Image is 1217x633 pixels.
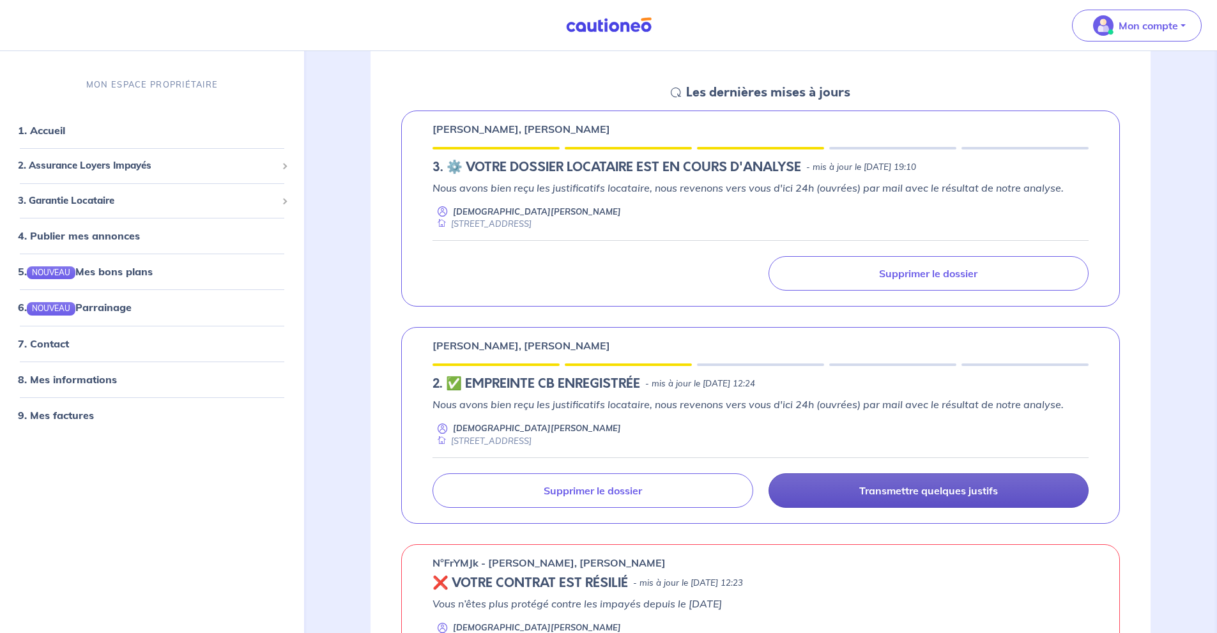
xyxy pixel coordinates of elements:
div: 9. Mes factures [5,402,299,428]
div: 1. Accueil [5,118,299,143]
p: Mon compte [1119,18,1178,33]
div: state: REVOKED, Context: NEW,MAYBE-CERTIFICATE,RELATIONSHIP,LESSOR-DOCUMENTS [432,576,1089,591]
div: state: CB-VALIDATED, Context: NEW,CHOOSE-CERTIFICATE,RELATIONSHIP,LESSOR-DOCUMENTS [432,376,1089,392]
p: Supprimer le dossier [879,267,977,280]
div: [STREET_ADDRESS] [432,435,532,447]
p: Transmettre quelques justifs [859,484,998,497]
a: 9. Mes factures [18,409,94,422]
div: 2. Assurance Loyers Impayés [5,153,299,178]
p: - mis à jour le [DATE] 12:23 [633,577,743,590]
p: n°FrYMJk - [PERSON_NAME], [PERSON_NAME] [432,555,666,570]
div: 4. Publier mes annonces [5,223,299,248]
h5: Les dernières mises à jours [686,85,850,100]
a: Supprimer le dossier [432,473,753,508]
h5: 3.︎ ⚙️ VOTRE DOSSIER LOCATAIRE EST EN COURS D'ANALYSE [432,160,801,175]
h5: ❌ VOTRE CONTRAT EST RÉSILIÉ [432,576,628,591]
span: 2. Assurance Loyers Impayés [18,158,277,173]
a: 7. Contact [18,337,69,350]
div: 3. Garantie Locataire [5,188,299,213]
img: Cautioneo [561,17,657,33]
div: 5.NOUVEAUMes bons plans [5,259,299,284]
a: 6.NOUVEAUParrainage [18,301,132,314]
div: 6.NOUVEAUParrainage [5,294,299,320]
a: 4. Publier mes annonces [18,229,140,242]
span: 3. Garantie Locataire [18,194,277,208]
a: 5.NOUVEAUMes bons plans [18,265,153,278]
p: [DEMOGRAPHIC_DATA][PERSON_NAME] [453,206,621,218]
button: illu_account_valid_menu.svgMon compte [1072,10,1202,42]
p: - mis à jour le [DATE] 19:10 [806,161,916,174]
p: Vous n’êtes plus protégé contre les impayés depuis le [DATE] [432,596,1089,611]
a: 1. Accueil [18,124,65,137]
p: Supprimer le dossier [544,484,642,497]
div: [STREET_ADDRESS] [432,218,532,230]
p: [PERSON_NAME], [PERSON_NAME] [432,121,610,137]
p: Nous avons bien reçu les justificatifs locataire, nous revenons vers vous d'ici 24h (ouvrées) par... [432,180,1089,195]
img: illu_account_valid_menu.svg [1093,15,1114,36]
a: Supprimer le dossier [769,256,1089,291]
a: Transmettre quelques justifs [769,473,1089,508]
p: - mis à jour le [DATE] 12:24 [645,378,755,390]
p: Nous avons bien reçu les justificatifs locataire, nous revenons vers vous d'ici 24h (ouvrées) par... [432,397,1089,412]
p: [DEMOGRAPHIC_DATA][PERSON_NAME] [453,422,621,434]
a: 8. Mes informations [18,373,117,386]
h5: 2.︎ ✅ EMPREINTE CB ENREGISTRÉE [432,376,640,392]
div: state: DOCUMENTS-TO-EVALUATE, Context: NEW,CHOOSE-CERTIFICATE,RELATIONSHIP,LESSOR-DOCUMENTS [432,160,1089,175]
div: 8. Mes informations [5,367,299,392]
p: [PERSON_NAME], [PERSON_NAME] [432,338,610,353]
div: 7. Contact [5,331,299,356]
p: MON ESPACE PROPRIÉTAIRE [86,79,218,91]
